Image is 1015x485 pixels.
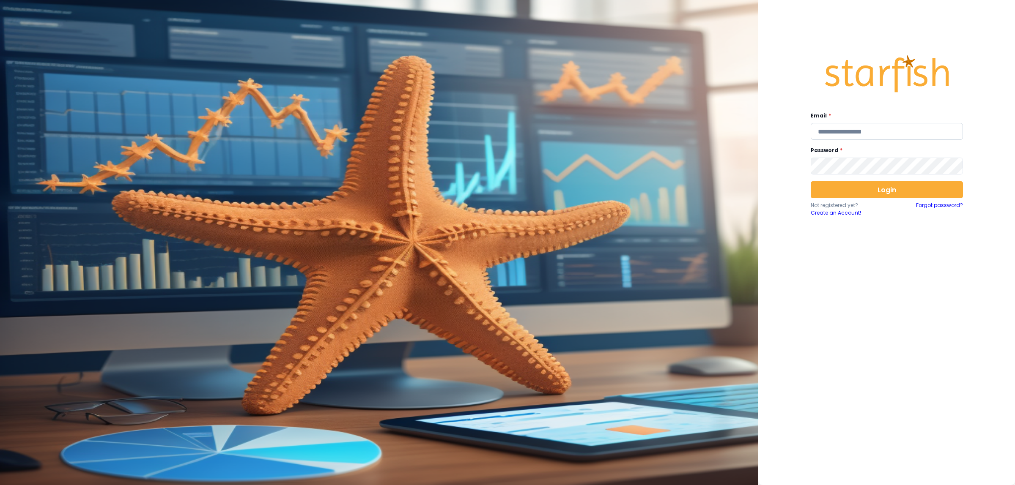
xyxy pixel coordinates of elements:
[811,202,887,209] p: Not registered yet?
[811,209,887,217] a: Create an Account!
[916,202,963,217] a: Forgot password?
[811,112,958,120] label: Email
[811,181,963,198] button: Login
[823,47,950,101] img: Logo.42cb71d561138c82c4ab.png
[811,147,958,154] label: Password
